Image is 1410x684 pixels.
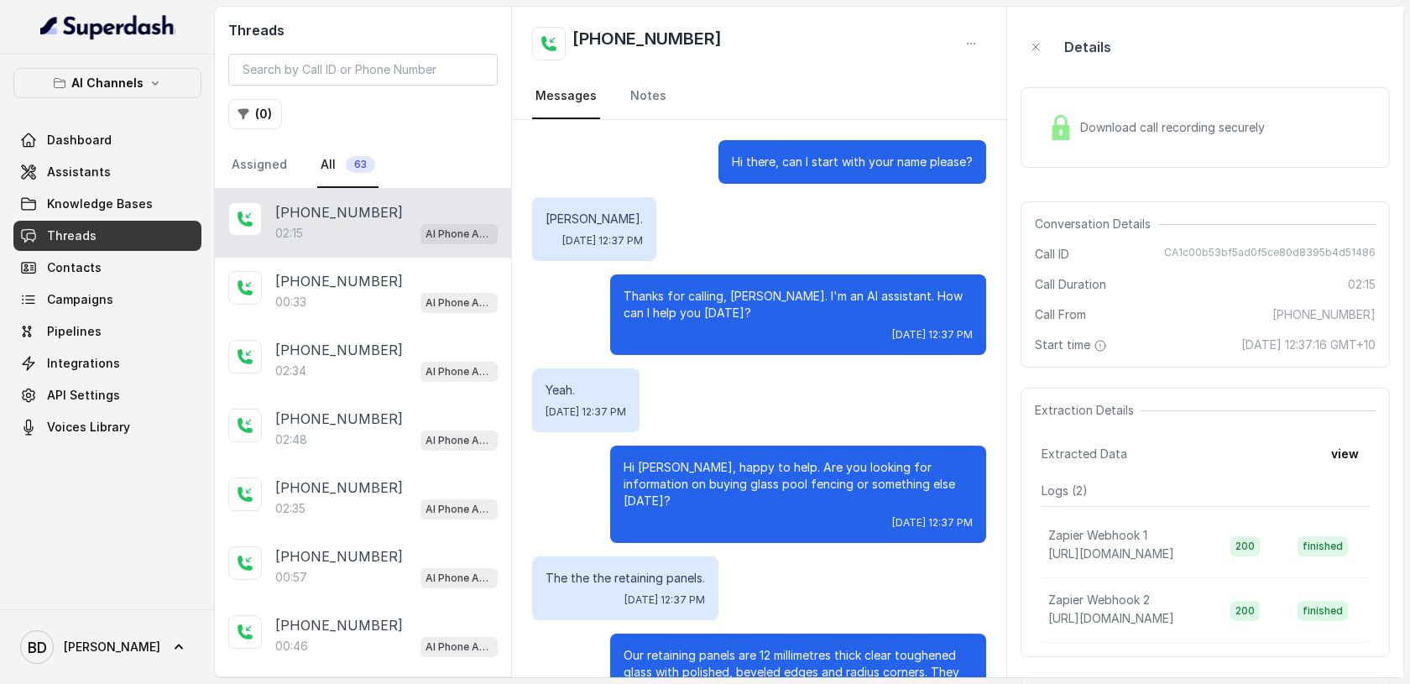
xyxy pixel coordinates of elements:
[1035,276,1106,293] span: Call Duration
[1064,37,1111,57] p: Details
[47,164,111,180] span: Assistants
[13,412,201,442] a: Voices Library
[1272,306,1376,323] span: [PHONE_NUMBER]
[346,156,375,173] span: 63
[426,570,493,587] p: AI Phone Assistant
[1298,536,1348,556] span: finished
[275,363,306,379] p: 02:34
[47,419,130,436] span: Voices Library
[13,316,201,347] a: Pipelines
[275,569,307,586] p: 00:57
[627,74,670,119] a: Notes
[732,154,973,170] p: Hi there, can I start with your name please?
[1042,483,1369,499] p: Logs ( 2 )
[426,639,493,655] p: AI Phone Assistant
[426,501,493,518] p: AI Phone Assistant
[275,340,403,360] p: [PHONE_NUMBER]
[892,328,973,342] span: [DATE] 12:37 PM
[1035,246,1069,263] span: Call ID
[275,294,306,311] p: 00:33
[47,227,97,244] span: Threads
[13,285,201,315] a: Campaigns
[546,382,626,399] p: Yeah.
[1164,246,1376,263] span: CA1c00b53bf5ad0f5ce80d8395b4d51486
[64,639,160,655] span: [PERSON_NAME]
[275,638,308,655] p: 00:46
[546,570,705,587] p: The the the retaining panels.
[317,143,379,188] a: All63
[228,54,498,86] input: Search by Call ID or Phone Number
[71,73,144,93] p: AI Channels
[1048,527,1147,544] p: Zapier Webhook 1
[1048,546,1174,561] span: [URL][DOMAIN_NAME]
[13,221,201,251] a: Threads
[47,387,120,404] span: API Settings
[13,125,201,155] a: Dashboard
[275,202,403,222] p: [PHONE_NUMBER]
[13,348,201,379] a: Integrations
[228,143,498,188] nav: Tabs
[228,20,498,40] h2: Threads
[892,516,973,530] span: [DATE] 12:37 PM
[1321,439,1369,469] button: view
[13,68,201,98] button: AI Channels
[546,405,626,419] span: [DATE] 12:37 PM
[13,189,201,219] a: Knowledge Bases
[47,323,102,340] span: Pipelines
[426,226,493,243] p: AI Phone Assistant
[1348,276,1376,293] span: 02:15
[1298,601,1348,621] span: finished
[1230,601,1260,621] span: 200
[1035,337,1110,353] span: Start time
[228,99,282,129] button: (0)
[1048,611,1174,625] span: [URL][DOMAIN_NAME]
[228,143,290,188] a: Assigned
[13,380,201,410] a: API Settings
[532,74,986,119] nav: Tabs
[275,500,305,517] p: 02:35
[1048,115,1073,140] img: Lock Icon
[275,431,307,448] p: 02:48
[275,409,403,429] p: [PHONE_NUMBER]
[624,459,973,509] p: Hi [PERSON_NAME], happy to help. Are you looking for information on buying glass pool fencing or ...
[1048,592,1150,608] p: Zapier Webhook 2
[47,355,120,372] span: Integrations
[47,259,102,276] span: Contacts
[275,225,303,242] p: 02:15
[1230,536,1260,556] span: 200
[1035,216,1157,232] span: Conversation Details
[532,74,600,119] a: Messages
[572,27,722,60] h2: [PHONE_NUMBER]
[426,363,493,380] p: AI Phone Assistant
[1042,446,1127,462] span: Extracted Data
[47,196,153,212] span: Knowledge Bases
[275,615,403,635] p: [PHONE_NUMBER]
[1241,337,1376,353] span: [DATE] 12:37:16 GMT+10
[562,234,643,248] span: [DATE] 12:37 PM
[1035,402,1141,419] span: Extraction Details
[13,157,201,187] a: Assistants
[624,593,705,607] span: [DATE] 12:37 PM
[546,211,643,227] p: [PERSON_NAME].
[13,624,201,671] a: [PERSON_NAME]
[40,13,175,40] img: light.svg
[1035,306,1086,323] span: Call From
[1080,119,1272,136] span: Download call recording securely
[624,288,973,321] p: Thanks for calling, [PERSON_NAME]. I'm an AI assistant. How can I help you [DATE]?
[275,271,403,291] p: [PHONE_NUMBER]
[13,253,201,283] a: Contacts
[28,639,47,656] text: BD
[47,132,112,149] span: Dashboard
[275,478,403,498] p: [PHONE_NUMBER]
[426,432,493,449] p: AI Phone Assistant
[47,291,113,308] span: Campaigns
[426,295,493,311] p: AI Phone Assistant
[275,546,403,567] p: [PHONE_NUMBER]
